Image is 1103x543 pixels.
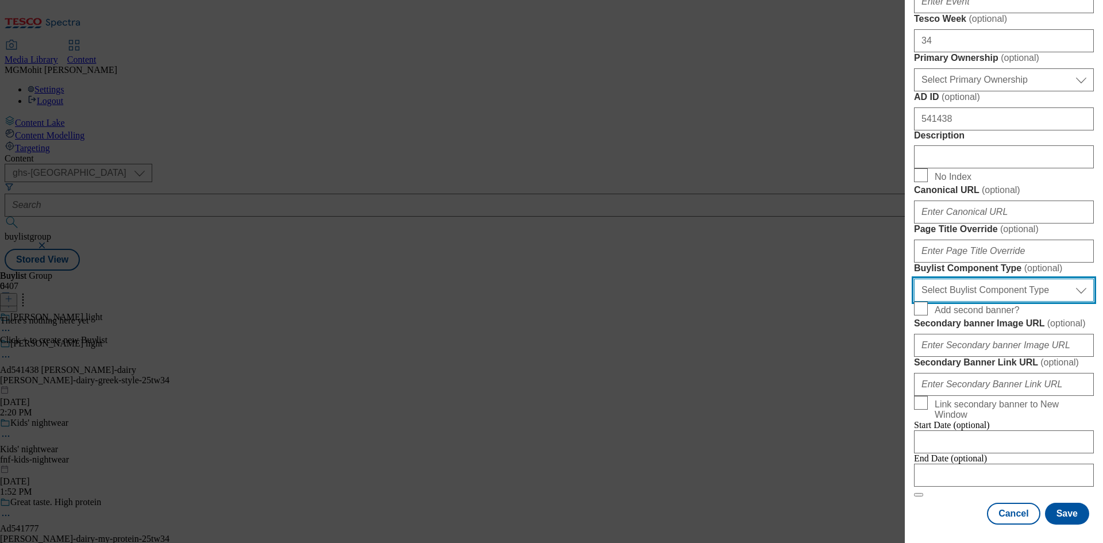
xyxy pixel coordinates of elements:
input: Enter Page Title Override [914,240,1094,263]
input: Enter Tesco Week [914,29,1094,52]
button: Cancel [987,503,1040,525]
span: Add second banner? [935,305,1020,315]
span: ( optional ) [982,185,1020,195]
span: ( optional ) [1024,263,1063,273]
input: Enter AD ID [914,107,1094,130]
span: No Index [935,172,971,182]
label: Tesco Week [914,13,1094,25]
input: Enter Date [914,430,1094,453]
span: ( optional ) [1000,224,1039,234]
span: ( optional ) [1001,53,1039,63]
label: AD ID [914,91,1094,103]
span: ( optional ) [1040,357,1079,367]
input: Enter Canonical URL [914,201,1094,224]
span: Link secondary banner to New Window [935,399,1089,420]
span: ( optional ) [1047,318,1086,328]
span: End Date (optional) [914,453,987,463]
label: Description [914,130,1094,141]
label: Secondary Banner Link URL [914,357,1094,368]
label: Primary Ownership [914,52,1094,64]
span: ( optional ) [942,92,980,102]
label: Buylist Component Type [914,263,1094,274]
input: Enter Secondary banner Image URL [914,334,1094,357]
input: Enter Secondary Banner Link URL [914,373,1094,396]
span: Start Date (optional) [914,420,990,430]
label: Canonical URL [914,184,1094,196]
label: Page Title Override [914,224,1094,235]
input: Enter Description [914,145,1094,168]
span: ( optional ) [969,14,1007,24]
button: Save [1045,503,1089,525]
input: Enter Date [914,464,1094,487]
label: Secondary banner Image URL [914,318,1094,329]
